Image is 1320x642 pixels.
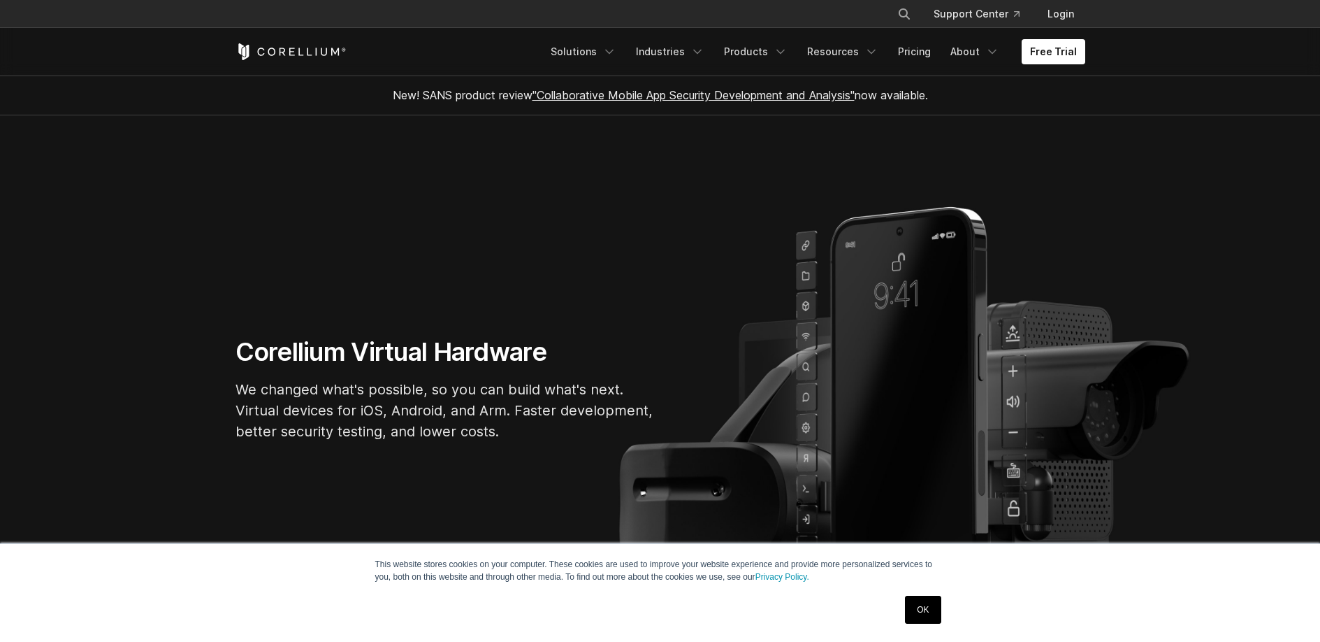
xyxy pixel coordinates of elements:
[755,572,809,582] a: Privacy Policy.
[799,39,887,64] a: Resources
[235,379,655,442] p: We changed what's possible, so you can build what's next. Virtual devices for iOS, Android, and A...
[542,39,1085,64] div: Navigation Menu
[375,558,945,583] p: This website stores cookies on your computer. These cookies are used to improve your website expe...
[890,39,939,64] a: Pricing
[716,39,796,64] a: Products
[1036,1,1085,27] a: Login
[905,596,941,624] a: OK
[235,336,655,368] h1: Corellium Virtual Hardware
[235,43,347,60] a: Corellium Home
[922,1,1031,27] a: Support Center
[1022,39,1085,64] a: Free Trial
[532,88,855,102] a: "Collaborative Mobile App Security Development and Analysis"
[542,39,625,64] a: Solutions
[393,88,928,102] span: New! SANS product review now available.
[880,1,1085,27] div: Navigation Menu
[892,1,917,27] button: Search
[628,39,713,64] a: Industries
[942,39,1008,64] a: About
